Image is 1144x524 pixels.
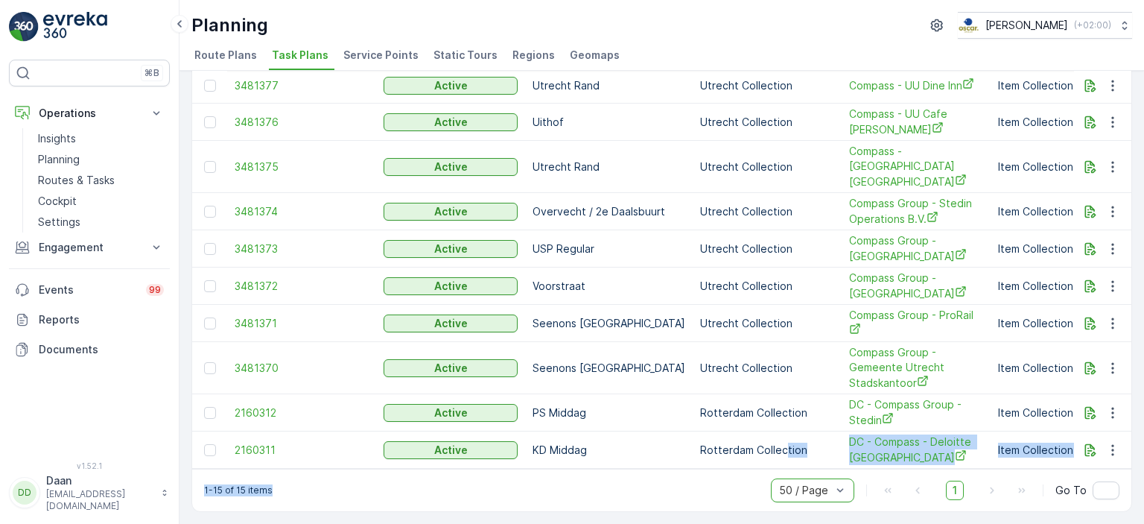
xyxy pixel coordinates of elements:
[849,107,983,137] span: Compass - UU Cafe [PERSON_NAME]
[204,362,216,374] div: Toggle Row Selected
[849,233,983,264] a: Compass Group - Stadion Galgenwaard
[204,161,216,173] div: Toggle Row Selected
[849,233,983,264] span: Compass Group - [GEOGRAPHIC_DATA]
[849,435,983,465] span: DC - Compass - Deloitte [GEOGRAPHIC_DATA]
[204,80,216,92] div: Toggle Row Selected
[38,152,80,167] p: Planning
[235,204,369,219] span: 3481374
[32,170,170,191] a: Routes & Tasks
[384,404,518,422] button: Active
[43,12,107,42] img: logo_light-DOdMpM7g.png
[1074,19,1111,31] p: ( +02:00 )
[434,115,468,130] p: Active
[434,242,468,256] p: Active
[384,359,518,377] button: Active
[434,78,468,93] p: Active
[235,279,369,294] a: 3481372
[9,461,170,470] span: v 1.52.1
[235,443,369,458] a: 2160311
[235,242,369,256] a: 3481373
[985,18,1068,33] p: [PERSON_NAME]
[39,282,137,297] p: Events
[39,342,164,357] p: Documents
[384,315,518,332] button: Active
[533,443,685,458] p: KD Middag
[433,48,498,63] span: Static Tours
[235,78,369,93] a: 3481377
[533,204,685,219] p: Overvecht / 2e Daalsbuurt
[9,335,170,364] a: Documents
[700,443,834,458] p: Rotterdam Collection
[191,13,268,37] p: Planning
[533,242,685,256] p: USP Regular
[204,206,216,218] div: Toggle Row Selected
[849,144,983,189] a: Compass - Utrecht University Dining Hall
[384,158,518,176] button: Active
[700,242,834,256] p: Utrecht Collection
[1055,483,1087,498] span: Go To
[235,316,369,331] a: 3481371
[235,405,369,420] a: 2160312
[32,128,170,149] a: Insights
[32,149,170,170] a: Planning
[235,160,369,174] a: 3481375
[434,316,468,331] p: Active
[849,78,983,93] span: Compass - UU Dine Inn
[38,173,115,188] p: Routes & Tasks
[849,308,983,338] a: Compass Group - ProRail
[9,98,170,128] button: Operations
[144,67,159,79] p: ⌘B
[533,361,685,376] p: Seenons [GEOGRAPHIC_DATA]
[204,407,216,419] div: Toggle Row Selected
[38,215,80,230] p: Settings
[434,405,468,420] p: Active
[32,191,170,212] a: Cockpit
[149,284,161,296] p: 99
[700,316,834,331] p: Utrecht Collection
[204,484,273,496] p: 1-15 of 15 items
[9,275,170,305] a: Events99
[700,405,834,420] p: Rotterdam Collection
[958,17,979,34] img: basis-logo_rgb2x.png
[13,481,36,505] div: DD
[570,48,620,63] span: Geomaps
[272,48,328,63] span: Task Plans
[700,204,834,219] p: Utrecht Collection
[384,77,518,95] button: Active
[849,107,983,137] a: Compass - UU Cafe Minnaert
[39,240,140,255] p: Engagement
[533,316,685,331] p: Seenons [GEOGRAPHIC_DATA]
[700,279,834,294] p: Utrecht Collection
[235,361,369,376] a: 3481370
[384,277,518,295] button: Active
[384,240,518,258] button: Active
[434,443,468,458] p: Active
[384,113,518,131] button: Active
[204,318,216,329] div: Toggle Row Selected
[700,115,834,130] p: Utrecht Collection
[849,435,983,465] a: DC - Compass - Deloitte Rotterdam
[343,48,419,63] span: Service Points
[9,12,39,42] img: logo
[849,196,983,227] a: Compass Group - Stedin Operations B.V.
[38,194,77,209] p: Cockpit
[533,405,685,420] p: PS Middag
[204,444,216,456] div: Toggle Row Selected
[946,481,964,500] span: 1
[958,12,1132,39] button: [PERSON_NAME](+02:00)
[849,345,983,391] a: Compass Group - Gemeente Utrecht Stadskantoor
[46,488,153,512] p: [EMAIL_ADDRESS][DOMAIN_NAME]
[434,279,468,294] p: Active
[700,361,834,376] p: Utrecht Collection
[849,397,983,428] a: DC - Compass Group - Stedin
[700,78,834,93] p: Utrecht Collection
[204,280,216,292] div: Toggle Row Selected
